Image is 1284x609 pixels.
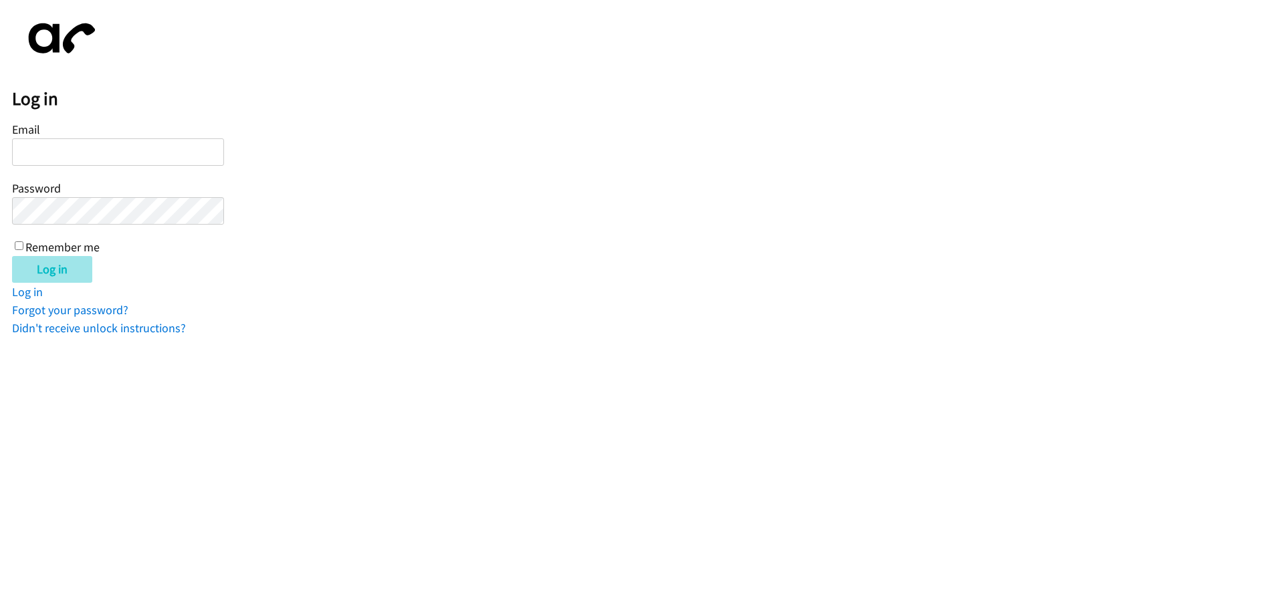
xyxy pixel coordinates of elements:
label: Remember me [25,239,100,255]
label: Password [12,180,61,196]
input: Log in [12,256,92,283]
img: aphone-8a226864a2ddd6a5e75d1ebefc011f4aa8f32683c2d82f3fb0802fe031f96514.svg [12,12,106,65]
a: Didn't receive unlock instructions? [12,320,186,336]
label: Email [12,122,40,137]
a: Forgot your password? [12,302,128,318]
h2: Log in [12,88,1284,110]
a: Log in [12,284,43,299]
